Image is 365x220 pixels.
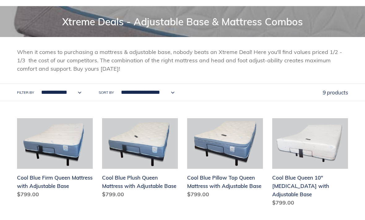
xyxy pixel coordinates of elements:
[187,118,263,201] a: Cool Blue Pillow Top Queen Mattress with Adjustable Base
[323,89,348,96] span: 9 products
[17,118,93,201] a: Cool Blue Firm Queen Mattress with Adjustable Base
[272,118,348,209] a: Cool Blue Queen 10" Memory Foam with Adjustable Base
[17,48,348,73] p: When it comes to purchasing a mattress & adjustable base, nobody beats an Xtreme Deal! Here you'l...
[62,15,303,28] span: Xtreme Deals - Adjustable Base & Mattress Combos
[99,90,114,95] label: Sort by
[102,118,178,201] a: Cool Blue Plush Queen Mattress with Adjustable Base
[17,90,34,95] label: Filter by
